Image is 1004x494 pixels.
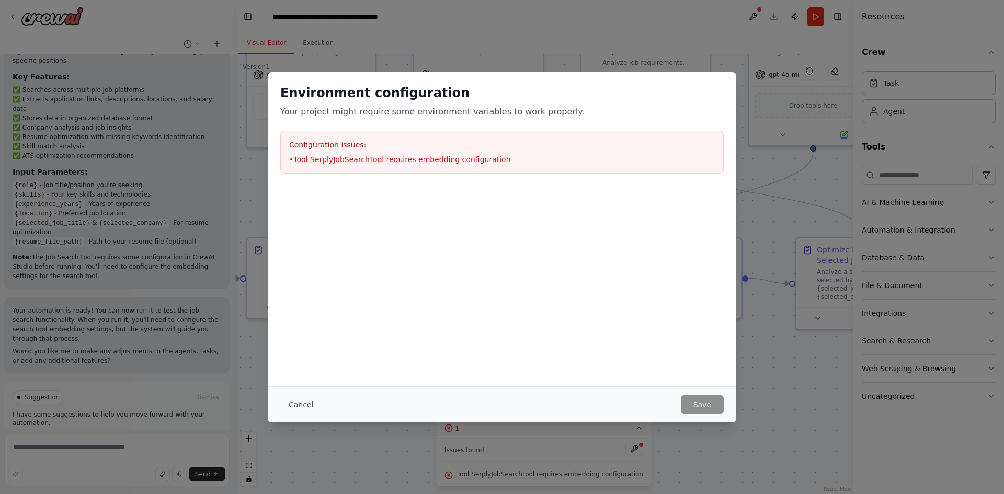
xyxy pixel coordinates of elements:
h3: Configuration issues: [289,140,715,150]
button: Save [681,395,724,414]
h2: Environment configuration [280,85,724,101]
button: Cancel [280,395,322,414]
p: Your project might require some environment variables to work properly. [280,106,724,118]
li: • Tool SerplyJobSearchTool requires embedding configuration [289,154,715,165]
